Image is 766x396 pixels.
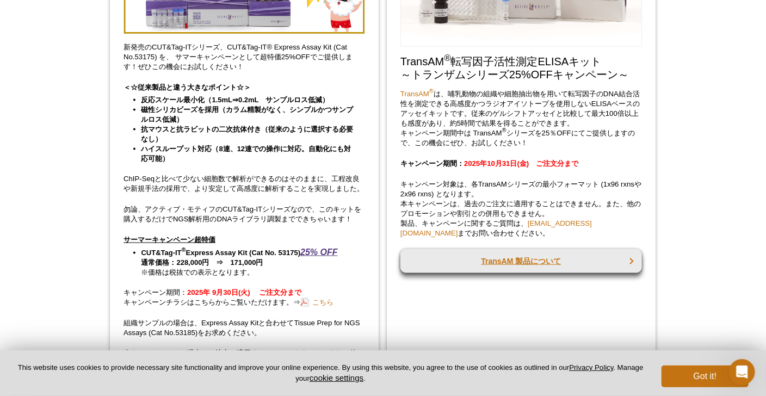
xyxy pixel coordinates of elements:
[123,42,365,72] p: 新発売のCUT&Tag-ITシリーズ、CUT&Tag-IT® Express Assay Kit (Cat No.53175) を、 サマーキャンペーンとして超特価25%OFFでご提供します！ぜ...
[400,159,578,168] strong: キャンペーン期間：
[729,359,755,385] iframe: Intercom live chat
[569,363,613,372] a: Privacy Policy
[400,249,642,273] a: TransAM 製品について
[310,373,363,382] button: cookie settings
[400,90,434,98] a: TransAM®
[123,205,365,224] p: 勿論、アクティブ・モティフのCUT&Tag-ITシリーズなので、このキットを購入するだけでNGS解析用のDNAライブラリ調製までできちゃいます！
[400,219,592,237] a: [EMAIL_ADDRESS][DOMAIN_NAME]
[400,55,642,81] h2: TransAM 転写因子活性測定ELISAキット ～トランザムシリーズ25%OFFキャンペーン～
[141,249,338,267] strong: CUT&Tag-IT Express Assay Kit (Cat No. 53175) 通常価格：228,000円 ⇒ 171,000円
[400,180,642,238] p: キャンペーン対象は、各TransAMシリーズの最小フォーマット (1x96 rxnsや2x96 rxns) となります。 本キャンペーンは、過去のご注文に適用することはできません。また、他のプロ...
[141,96,330,104] strong: 反応スケール最小化（1.5mL⇒0.2mL サンプルロス低減）
[141,125,354,143] strong: 抗マウスと抗ラビットの二次抗体付き（従来のように選択する必要なし）
[444,53,450,64] sup: ®
[502,127,506,134] sup: ®
[123,349,365,388] p: 本キャンペーンは、過去のご注文に適用することはできません。また、他のプロモーションや割引との併用もできません。製品、キャンペーンに関するご質問は、 までお問い合わせください。
[662,366,749,387] button: Got it!
[141,247,355,277] li: ※価格は税抜での表示となります。
[182,246,186,253] sup: ®
[123,83,251,91] strong: ＜☆従来製品と違う大きなポイント☆＞
[123,236,215,244] u: サーマーキャンペーン超特価
[464,159,578,168] span: 2025年10月31日(金) ご注文分まで
[141,106,354,123] strong: 磁性シリカビーズを採用（カラム精製がなく、シンプルかつサンプルロス低減）
[141,145,351,163] strong: ハイスループット対応（8連、12連での操作に対応。自動化にも対応可能）
[300,247,337,257] em: 25% OFF
[300,297,333,307] a: こちら
[400,89,642,148] p: は、哺乳動物の組織や細胞抽出物を用いて転写因子のDNA結合活性を測定できる高感度かつラジオアイソトープを使用しないELISAベースのアッセイキットです。従来のゲルシフトアッセイと比較して最大10...
[123,288,365,307] p: キャンペーン期間： キャンペーンチラシはこちらからご覧いただけます。⇒
[123,318,365,338] p: 組織サンプルの場合は、Express Assay Kitと合わせてTissue Prep for NGS Assays (Cat No.53185)をお求めください。
[187,288,301,296] strong: 2025年 9月30日(火) ご注文分まで
[17,363,644,383] p: This website uses cookies to provide necessary site functionality and improve your online experie...
[123,174,365,194] p: ChIP-Seqと比べて少ない細胞数で解析ができるのはそのままに、工程改良や新規手法の採用で、より安定して高感度に解析することを実現しました。
[429,88,434,95] sup: ®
